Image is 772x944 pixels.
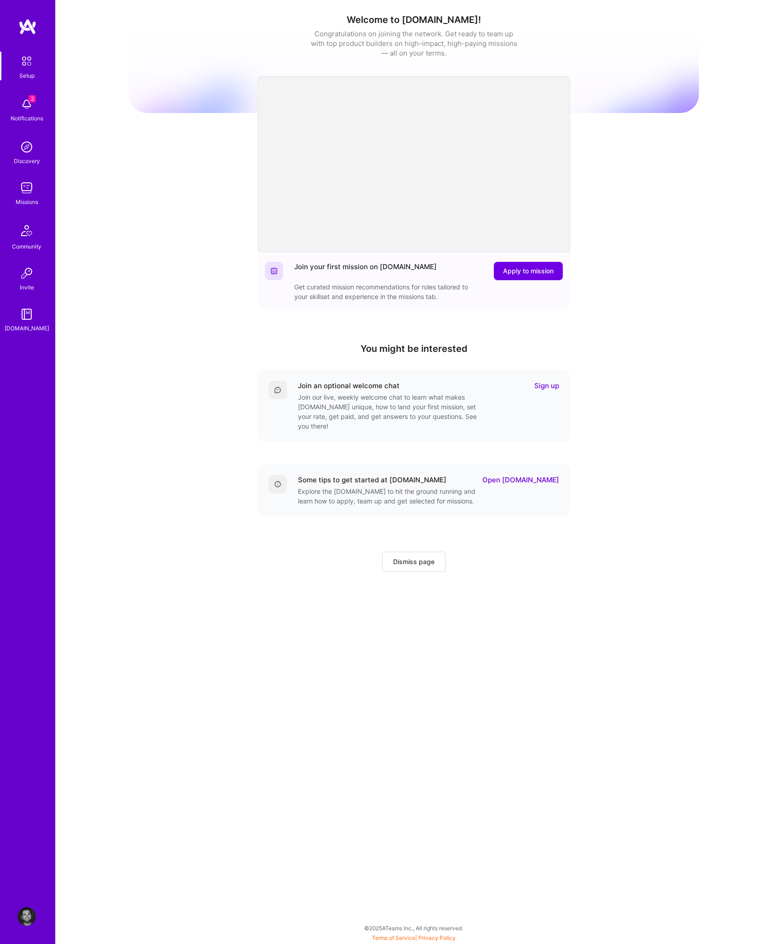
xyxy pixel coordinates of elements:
div: Discovery [14,156,40,166]
span: | [372,934,456,941]
h4: You might be interested [257,343,570,354]
img: Community [16,220,38,242]
div: Explore the [DOMAIN_NAME] to hit the ground running and learn how to apply, team up and get selec... [298,486,482,506]
img: Website [270,267,278,275]
img: bell [17,95,36,113]
img: setup [17,51,36,71]
span: Apply to mission [503,266,554,276]
div: Join our live, weekly welcome chat to learn what makes [DOMAIN_NAME] unique, how to land your fir... [298,392,482,431]
img: Invite [17,264,36,283]
iframe: video [257,76,570,252]
div: Notifications [11,113,43,123]
div: Congratulations on joining the network. Get ready to team up with top product builders on high-im... [310,29,517,58]
img: User Avatar [17,907,36,926]
div: Get curated mission recommendations for roles tailored to your skillset and experience in the mis... [294,282,478,301]
h1: Welcome to [DOMAIN_NAME]! [129,14,699,25]
div: Community [12,242,41,251]
a: Open [DOMAIN_NAME] [482,475,559,485]
div: Join your first mission on [DOMAIN_NAME] [294,262,437,280]
span: Dismiss page [393,557,435,566]
span: 2 [29,95,36,102]
button: Apply to mission [494,262,563,280]
a: Sign up [534,381,559,390]
button: Dismiss page [382,552,446,572]
a: User Avatar [15,907,38,926]
img: Comment [274,386,281,394]
a: Terms of Service [372,934,415,941]
div: Some tips to get started at [DOMAIN_NAME] [298,475,446,485]
div: [DOMAIN_NAME] [5,323,49,333]
img: teamwork [17,179,36,197]
div: © 2025 ATeams Inc., All rights reserved. [55,916,772,939]
div: Invite [20,283,34,292]
div: Join an optional welcome chat [298,381,400,390]
img: discovery [17,138,36,156]
img: Details [274,480,281,488]
img: guide book [17,305,36,323]
a: Privacy Policy [418,934,456,941]
div: Setup [19,71,34,80]
img: logo [18,18,37,35]
div: Missions [16,197,38,207]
